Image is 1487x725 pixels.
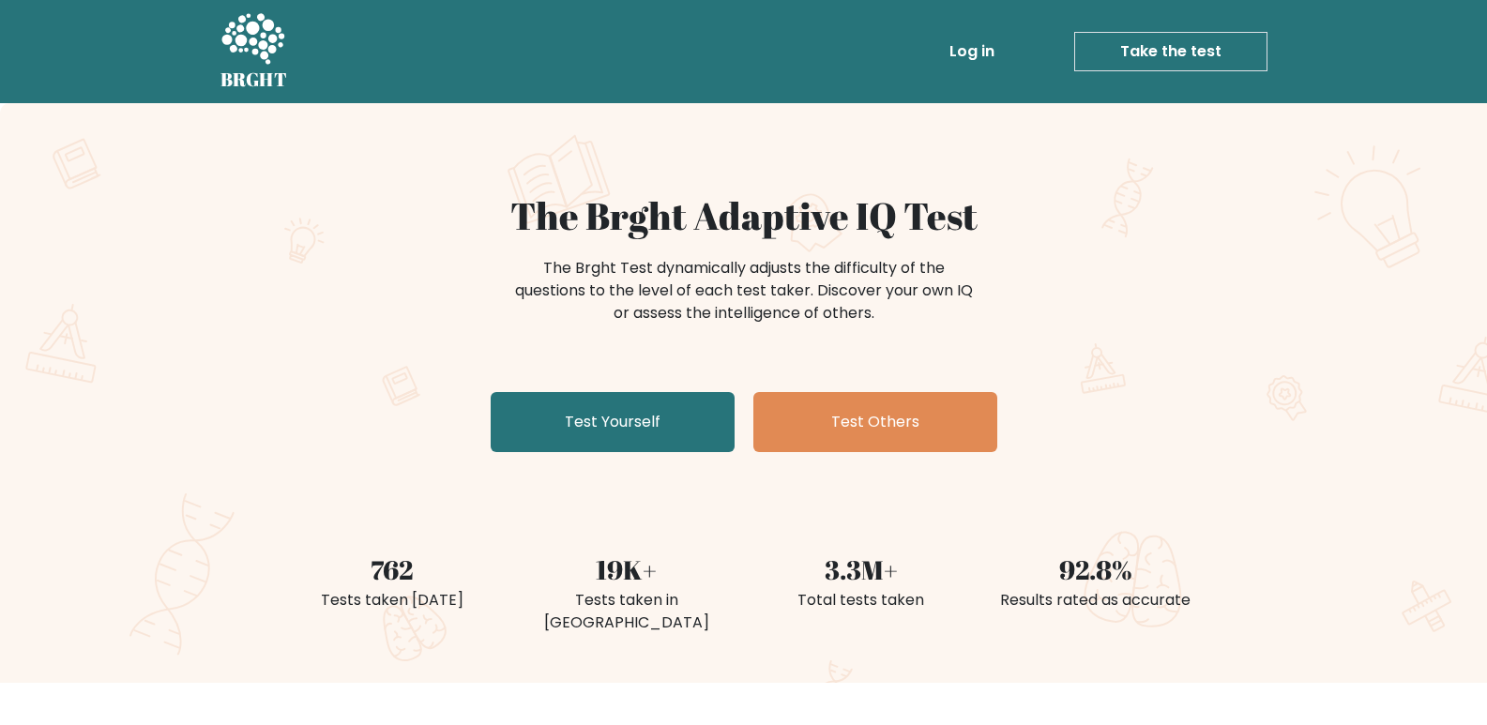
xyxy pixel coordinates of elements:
[521,589,733,634] div: Tests taken in [GEOGRAPHIC_DATA]
[990,589,1202,612] div: Results rated as accurate
[990,550,1202,589] div: 92.8%
[942,33,1002,70] a: Log in
[755,589,967,612] div: Total tests taken
[491,392,735,452] a: Test Yourself
[521,550,733,589] div: 19K+
[286,589,498,612] div: Tests taken [DATE]
[286,193,1202,238] h1: The Brght Adaptive IQ Test
[286,550,498,589] div: 762
[755,550,967,589] div: 3.3M+
[753,392,997,452] a: Test Others
[220,8,288,96] a: BRGHT
[220,68,288,91] h5: BRGHT
[509,257,979,325] div: The Brght Test dynamically adjusts the difficulty of the questions to the level of each test take...
[1074,32,1267,71] a: Take the test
